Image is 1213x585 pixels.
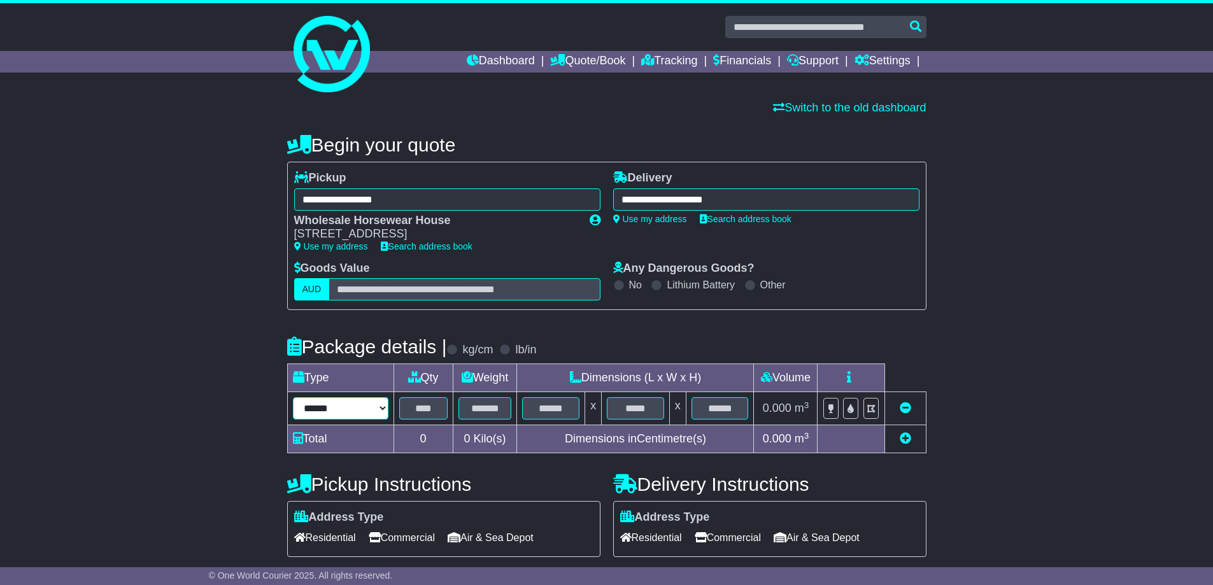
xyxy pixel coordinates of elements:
[760,279,786,291] label: Other
[787,51,839,73] a: Support
[287,425,394,453] td: Total
[287,134,926,155] h4: Begin your quote
[467,51,535,73] a: Dashboard
[287,474,600,495] h4: Pickup Instructions
[763,432,791,445] span: 0.000
[773,101,926,114] a: Switch to the old dashboard
[394,364,453,392] td: Qty
[550,51,625,73] a: Quote/Book
[763,402,791,414] span: 0.000
[294,171,346,185] label: Pickup
[394,425,453,453] td: 0
[294,511,384,525] label: Address Type
[294,227,577,241] div: [STREET_ADDRESS]
[287,336,447,357] h4: Package details |
[667,279,735,291] label: Lithium Battery
[641,51,697,73] a: Tracking
[294,214,577,228] div: Wholesale Horsewear House
[795,402,809,414] span: m
[695,528,761,547] span: Commercial
[515,343,536,357] label: lb/in
[613,262,755,276] label: Any Dangerous Goods?
[629,279,642,291] label: No
[754,364,818,392] td: Volume
[462,343,493,357] label: kg/cm
[900,402,911,414] a: Remove this item
[464,432,470,445] span: 0
[620,511,710,525] label: Address Type
[453,364,517,392] td: Weight
[294,241,368,251] a: Use my address
[669,392,686,425] td: x
[795,432,809,445] span: m
[294,528,356,547] span: Residential
[713,51,771,73] a: Financials
[700,214,791,224] a: Search address book
[620,528,682,547] span: Residential
[517,364,754,392] td: Dimensions (L x W x H)
[900,432,911,445] a: Add new item
[448,528,534,547] span: Air & Sea Depot
[804,400,809,410] sup: 3
[855,51,911,73] a: Settings
[517,425,754,453] td: Dimensions in Centimetre(s)
[294,262,370,276] label: Goods Value
[294,278,330,300] label: AUD
[381,241,472,251] a: Search address book
[453,425,517,453] td: Kilo(s)
[585,392,602,425] td: x
[613,214,687,224] a: Use my address
[774,528,860,547] span: Air & Sea Depot
[804,431,809,441] sup: 3
[209,570,393,581] span: © One World Courier 2025. All rights reserved.
[613,171,672,185] label: Delivery
[369,528,435,547] span: Commercial
[287,364,394,392] td: Type
[613,474,926,495] h4: Delivery Instructions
